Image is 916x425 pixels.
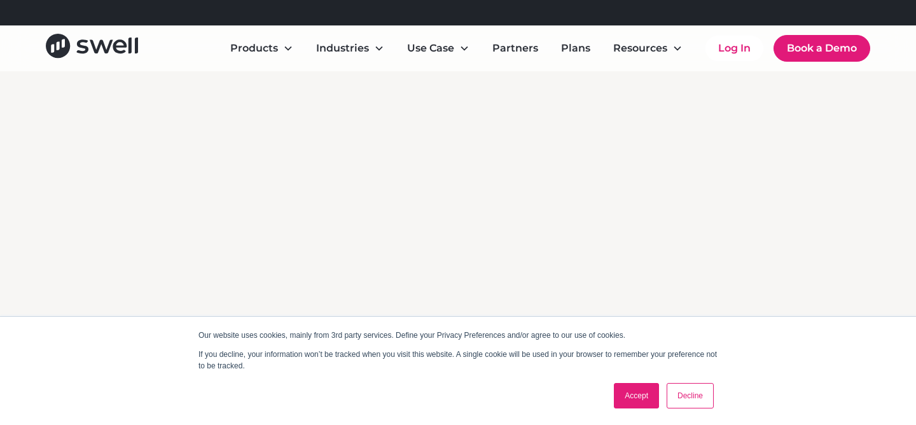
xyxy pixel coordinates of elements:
[220,36,303,61] div: Products
[705,36,763,61] a: Log In
[603,36,693,61] div: Resources
[230,41,278,56] div: Products
[397,36,480,61] div: Use Case
[667,383,714,408] a: Decline
[407,41,454,56] div: Use Case
[198,349,718,372] p: If you decline, your information won’t be tracked when you visit this website. A single cookie wi...
[774,35,870,62] a: Book a Demo
[306,36,394,61] div: Industries
[614,383,659,408] a: Accept
[316,41,369,56] div: Industries
[482,36,548,61] a: Partners
[613,41,667,56] div: Resources
[198,330,718,341] p: Our website uses cookies, mainly from 3rd party services. Define your Privacy Preferences and/or ...
[551,36,600,61] a: Plans
[46,34,138,62] a: home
